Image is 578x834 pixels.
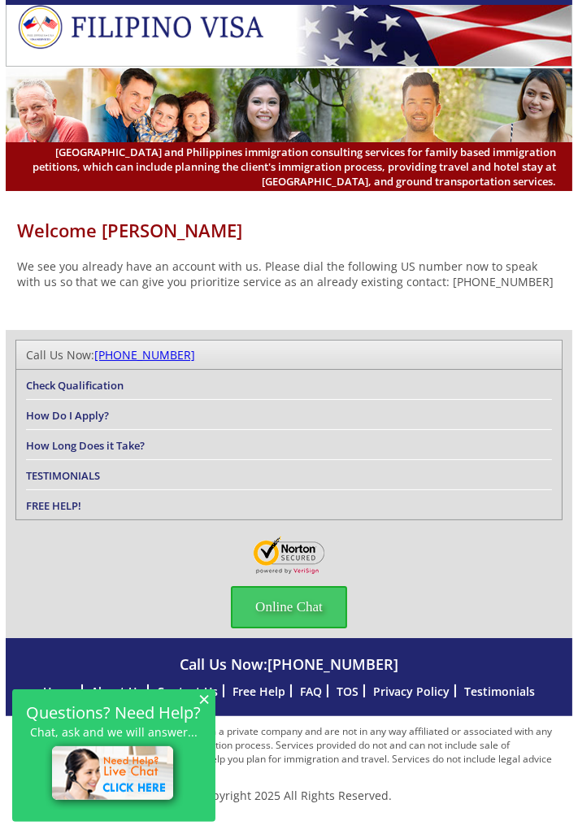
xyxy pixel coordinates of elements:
a: FAQ [300,684,322,699]
a: Free Help [233,684,285,699]
a: [PHONE_NUMBER] [94,347,195,363]
span: Online Chat [231,586,347,628]
a: How Long Does it Take? [26,438,145,453]
a: Privacy Policy [373,684,450,699]
a: [PHONE_NUMBER] [267,654,398,674]
a: Testimonials [464,684,535,699]
p: Chat, ask and we will answer... [20,725,207,739]
a: Contact Us [157,684,218,699]
span: [GEOGRAPHIC_DATA] and Philippines immigration consulting services for family based immigration pe... [22,145,556,189]
span: Call Us Now: [180,654,398,674]
a: About Us [91,684,142,699]
a: Home [43,684,76,699]
p: We see you already have an account with us. Please dial the following US number now to speak with... [6,258,572,289]
h2: Questions? Need Help? [20,706,207,719]
a: Check Qualification [26,378,124,393]
p: © Copyright 2025 All Rights Reserved. [6,788,572,803]
p: : The services offered are from a private company and are not in any way affiliated or associated... [6,724,572,780]
span: × [198,692,210,706]
a: TOS [337,684,359,699]
div: Call Us Now: [26,347,552,363]
img: live-chat-icon.png [45,739,184,810]
a: FREE HELP! [26,498,81,513]
a: TESTIMONIALS [26,468,100,483]
h1: Welcome [PERSON_NAME] [6,218,572,242]
a: How Do I Apply? [26,408,109,423]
